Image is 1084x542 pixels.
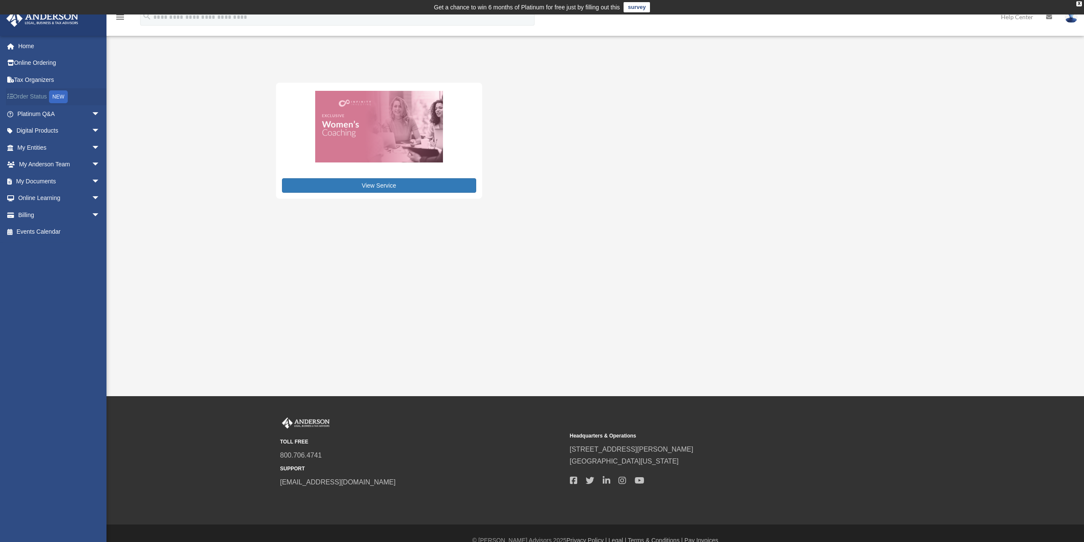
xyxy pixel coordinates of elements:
[570,446,693,453] a: [STREET_ADDRESS][PERSON_NAME]
[92,173,109,190] span: arrow_drop_down
[6,139,113,156] a: My Entitiesarrow_drop_down
[115,15,125,22] a: menu
[6,173,113,190] a: My Documentsarrow_drop_down
[570,432,854,441] small: Headquarters & Operations
[280,464,564,473] small: SUPPORT
[570,458,679,465] a: [GEOGRAPHIC_DATA][US_STATE]
[282,178,476,193] a: View Service
[6,88,113,106] a: Order StatusNEW
[115,12,125,22] i: menu
[280,417,331,429] img: Anderson Advisors Platinum Portal
[49,90,68,103] div: NEW
[280,478,396,486] a: [EMAIL_ADDRESS][DOMAIN_NAME]
[6,223,113,241] a: Events Calendar
[92,105,109,123] span: arrow_drop_down
[4,10,81,27] img: Anderson Advisors Platinum Portal
[6,206,113,223] a: Billingarrow_drop_down
[624,2,650,12] a: survey
[92,139,109,157] span: arrow_drop_down
[280,438,564,446] small: TOLL FREE
[6,38,113,55] a: Home
[6,105,113,122] a: Platinum Q&Aarrow_drop_down
[6,55,113,72] a: Online Ordering
[434,2,620,12] div: Get a chance to win 6 months of Platinum for free just by filling out this
[6,122,113,139] a: Digital Productsarrow_drop_down
[6,190,113,207] a: Online Learningarrow_drop_down
[6,71,113,88] a: Tax Organizers
[92,156,109,174] span: arrow_drop_down
[6,156,113,173] a: My Anderson Teamarrow_drop_down
[1076,1,1082,6] div: close
[280,452,322,459] a: 800.706.4741
[92,206,109,224] span: arrow_drop_down
[142,12,152,21] i: search
[92,122,109,140] span: arrow_drop_down
[92,190,109,207] span: arrow_drop_down
[1065,11,1078,23] img: User Pic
